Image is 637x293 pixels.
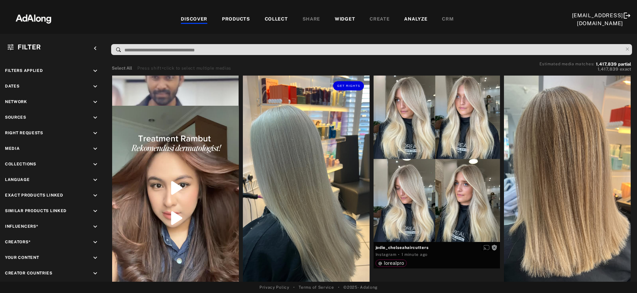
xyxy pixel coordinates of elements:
div: ANALYZE [404,16,427,24]
div: [EMAIL_ADDRESS][DOMAIN_NAME] [572,12,623,28]
span: Dates [5,84,20,88]
i: keyboard_arrow_down [92,161,99,168]
span: lorealpro [384,261,404,266]
span: Filter [18,43,41,51]
button: Enable diffusion on this media [481,244,491,251]
i: keyboard_arrow_down [92,114,99,121]
div: Instagram [376,252,396,258]
span: • [338,284,340,290]
span: Language [5,177,30,182]
button: Select All [112,65,132,72]
i: keyboard_arrow_down [92,145,99,152]
span: Right Requests [5,131,43,135]
span: · [398,252,400,257]
button: Get rights [333,81,364,90]
i: keyboard_arrow_down [92,223,99,230]
div: PRODUCTS [222,16,250,24]
span: Network [5,99,27,104]
i: keyboard_arrow_down [92,130,99,137]
i: keyboard_arrow_down [92,192,99,199]
i: keyboard_arrow_down [92,176,99,184]
button: 1,417,839exact [539,66,631,73]
span: Get rights [337,84,360,88]
span: Similar Products Linked [5,208,67,213]
span: jodie_chelseahaircutters [376,245,498,251]
button: 1,417,839partial [596,63,631,66]
i: keyboard_arrow_left [92,45,99,52]
i: keyboard_arrow_down [92,270,99,277]
div: CREATE [370,16,389,24]
div: lorealpro [378,261,404,265]
span: Your Content [5,255,39,260]
img: 63233d7d88ed69de3c212112c67096b6.png [4,8,63,28]
span: 1,417,839 [598,67,618,72]
i: keyboard_arrow_down [92,98,99,106]
a: Terms of Service [299,284,334,290]
a: Privacy Policy [259,284,289,290]
span: Filters applied [5,68,43,73]
span: Media [5,146,20,151]
span: Influencers* [5,224,38,229]
span: Creator Countries [5,271,52,275]
i: keyboard_arrow_down [92,239,99,246]
time: 2025-09-29T09:36:49.000Z [401,252,428,257]
span: Estimated media matches: [539,62,595,66]
span: Creators* [5,240,31,244]
span: Rights not requested [491,245,497,250]
div: DISCOVER [181,16,207,24]
i: keyboard_arrow_down [92,67,99,75]
i: keyboard_arrow_down [92,207,99,215]
span: © 2025 - Adalong [343,284,378,290]
span: • [293,284,295,290]
div: COLLECT [265,16,288,24]
span: Collections [5,162,36,166]
span: Sources [5,115,26,120]
div: Press shift+click to select multiple medias [137,65,231,72]
i: keyboard_arrow_down [92,83,99,90]
span: Exact Products Linked [5,193,63,198]
div: WIDGET [335,16,355,24]
div: SHARE [303,16,320,24]
div: CRM [442,16,454,24]
i: keyboard_arrow_down [92,254,99,262]
span: 1,417,839 [596,62,617,67]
